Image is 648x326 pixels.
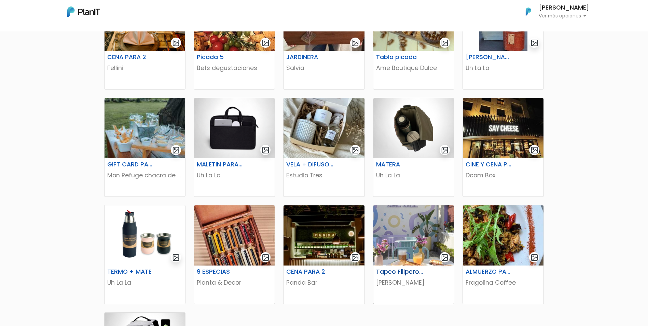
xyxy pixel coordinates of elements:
img: thumb_WhatsApp_Image_2024-05-31_at_10.12.15.jpeg [463,98,543,158]
p: Panda Bar [286,278,361,287]
p: Pianta & Decor [197,278,272,287]
a: gallery-light CINE Y CENA PARA 2 Dcom Box [463,98,544,197]
p: Salvia [286,64,361,72]
a: gallery-light MATERA Uh La La [373,98,454,197]
img: gallery-light [351,254,359,261]
img: gallery-light [262,39,270,47]
p: Bets degustaciones [197,64,272,72]
img: gallery-light [530,254,538,261]
img: thumb_WhatsApp_Image_2023-07-11_at_15.02-PhotoRoom.png [194,98,275,158]
img: thumb_thumb_233CDB15-6072-45CA-A93F-2E99177F7395__3_.jpeg [373,205,454,266]
img: gallery-light [262,146,270,154]
img: thumb_WhatsApp_Image_2021-08-26_at_14.39.14.jpeg [194,205,275,266]
img: thumb_WhatsApp_Image_2023-09-13_at_15.09-PhotoRoom.png [373,98,454,158]
img: gallery-light [441,146,449,154]
img: thumb_WhatsApp_Image_2025-03-27_at_15.14.25.jpeg [463,205,543,266]
h6: CENA PARA 2 [282,268,338,275]
img: gallery-light [530,146,538,154]
h6: GIFT CARD PARA 2 PERSONAS [103,161,159,168]
h6: Tabla picada [372,54,428,61]
h6: MALETIN PARA NOTEBOOK [193,161,248,168]
img: PlanIt Logo [521,4,536,19]
img: thumb_WhatsApp_Image_2025-02-05_at_10.39.54.jpeg [105,98,185,158]
p: Mon Refuge chacra de eventos [107,171,182,180]
a: gallery-light MALETIN PARA NOTEBOOK Uh La La [194,98,275,197]
h6: Picada 5 [193,54,248,61]
h6: [PERSON_NAME] [539,5,589,11]
p: [PERSON_NAME] [376,278,451,287]
p: Ver más opciones [539,14,589,18]
img: gallery-light [351,39,359,47]
a: gallery-light CENA PARA 2 Panda Bar [283,205,364,304]
h6: [PERSON_NAME] [461,54,517,61]
img: gallery-light [172,39,180,47]
h6: ALMUERZO PARA 2 [461,268,517,275]
a: gallery-light GIFT CARD PARA 2 PERSONAS Mon Refuge chacra de eventos [104,98,185,197]
p: Uh La La [376,171,451,180]
p: Uh La La [197,171,272,180]
a: gallery-light TERMO + MATE Uh La La [104,205,185,304]
p: Fellini [107,64,182,72]
a: gallery-light VELA + DIFUSOR + HOME SPRAY Estudio Tres [283,98,364,197]
img: gallery-light [262,254,270,261]
a: gallery-light 9 ESPECIAS Pianta & Decor [194,205,275,304]
p: Fragolina Coffee [466,278,541,287]
img: gallery-light [351,146,359,154]
p: Estudio Tres [286,171,361,180]
img: thumb_IMG_7941.jpeg [284,98,364,158]
h6: TERMO + MATE [103,268,159,275]
p: Ame Boutique Dulce [376,64,451,72]
img: PlanIt Logo [67,6,100,17]
p: Uh La La [107,278,182,287]
img: gallery-light [172,146,180,154]
h6: CINE Y CENA PARA 2 [461,161,517,168]
img: gallery-light [441,39,449,47]
img: thumb_Dise%C3%B1o_sin_t%C3%ADtulo__9_.png [105,205,185,266]
h6: CENA PARA 2 [103,54,159,61]
h6: VELA + DIFUSOR + HOME SPRAY [282,161,338,168]
img: gallery-light [530,39,538,47]
img: thumb_thumb_9209972E-E399-434D-BEEF-F65B94FC7BA6_1_201_a.jpeg [284,205,364,266]
p: Uh La La [466,64,541,72]
button: PlanIt Logo [PERSON_NAME] Ver más opciones [517,3,589,21]
h6: MATERA [372,161,428,168]
img: gallery-light [441,254,449,261]
p: Dcom Box [466,171,541,180]
h6: JARDINERA [282,54,338,61]
div: ¿Necesitás ayuda? [35,6,98,20]
img: gallery-light [172,254,180,261]
a: gallery-light ALMUERZO PARA 2 Fragolina Coffee [463,205,544,304]
h6: Tapeo Filipero Para 2 [372,268,428,275]
a: gallery-light Tapeo Filipero Para 2 [PERSON_NAME] [373,205,454,304]
h6: 9 ESPECIAS [193,268,248,275]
